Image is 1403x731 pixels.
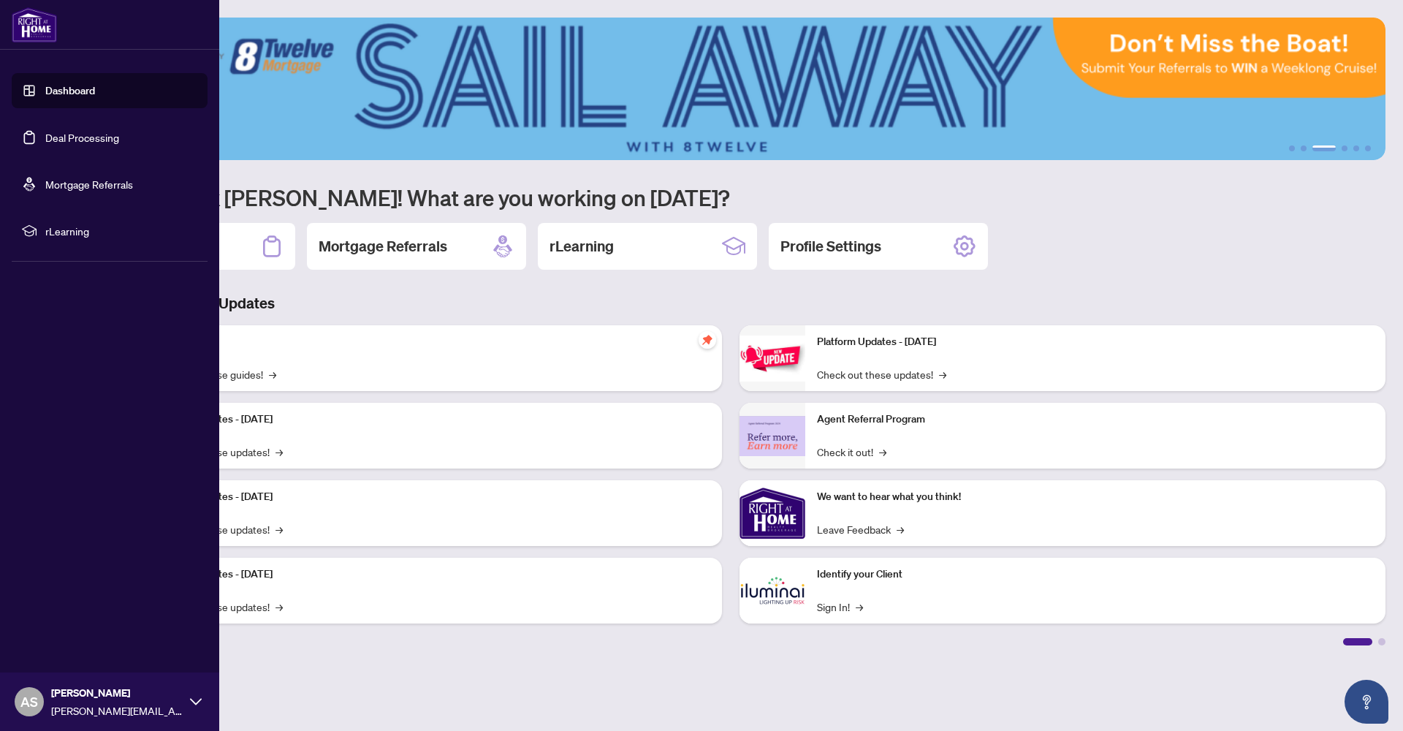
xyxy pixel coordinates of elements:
[1312,145,1336,151] button: 3
[76,293,1385,314] h3: Brokerage & Industry Updates
[739,416,805,456] img: Agent Referral Program
[739,480,805,546] img: We want to hear what you think!
[12,7,57,42] img: logo
[780,236,881,257] h2: Profile Settings
[76,18,1385,160] img: Slide 2
[51,685,183,701] span: [PERSON_NAME]
[817,489,1374,505] p: We want to hear what you think!
[20,692,38,712] span: AS
[939,366,946,382] span: →
[45,223,197,239] span: rLearning
[45,84,95,97] a: Dashboard
[817,334,1374,350] p: Platform Updates - [DATE]
[817,444,886,460] a: Check it out!→
[739,336,805,382] img: Platform Updates - June 23, 2025
[45,131,119,144] a: Deal Processing
[1342,145,1347,151] button: 4
[699,331,716,349] span: pushpin
[153,489,710,505] p: Platform Updates - [DATE]
[739,558,805,624] img: Identify your Client
[1365,145,1371,151] button: 6
[817,521,904,537] a: Leave Feedback→
[897,521,904,537] span: →
[319,236,447,257] h2: Mortgage Referrals
[817,567,1374,583] p: Identify your Client
[153,412,710,428] p: Platform Updates - [DATE]
[1353,145,1359,151] button: 5
[1301,145,1307,151] button: 2
[1345,680,1388,724] button: Open asap
[51,702,183,719] span: [PERSON_NAME][EMAIL_ADDRESS][DOMAIN_NAME]
[856,599,863,615] span: →
[550,236,614,257] h2: rLearning
[76,183,1385,211] h1: Welcome back [PERSON_NAME]! What are you working on [DATE]?
[153,334,710,350] p: Self-Help
[275,599,283,615] span: →
[269,366,276,382] span: →
[1289,145,1295,151] button: 1
[275,521,283,537] span: →
[817,599,863,615] a: Sign In!→
[45,178,133,191] a: Mortgage Referrals
[879,444,886,460] span: →
[153,567,710,583] p: Platform Updates - [DATE]
[817,366,946,382] a: Check out these updates!→
[817,412,1374,428] p: Agent Referral Program
[275,444,283,460] span: →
